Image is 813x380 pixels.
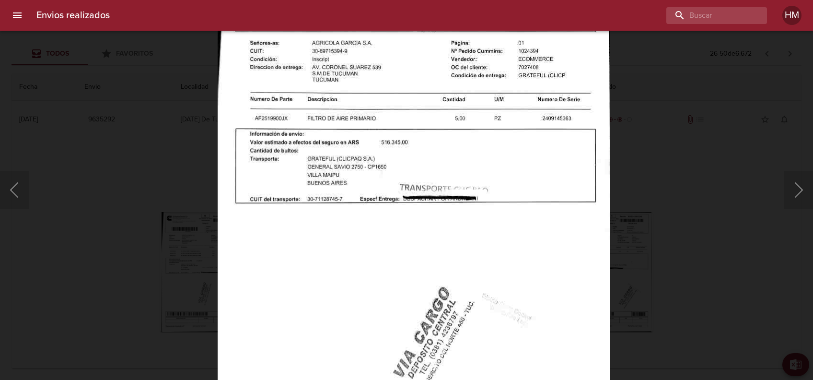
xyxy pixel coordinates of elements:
div: HM [782,6,801,25]
div: Abrir información de usuario [782,6,801,25]
h6: Envios realizados [36,8,110,23]
button: menu [6,4,29,27]
input: buscar [666,7,751,24]
button: Siguiente [784,171,813,209]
